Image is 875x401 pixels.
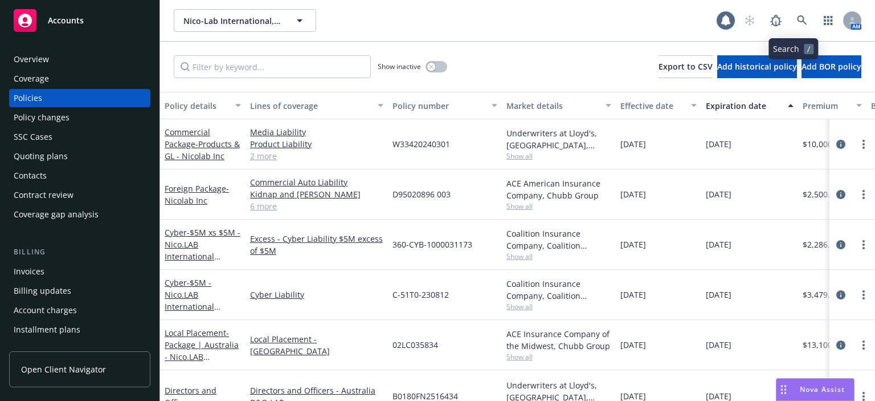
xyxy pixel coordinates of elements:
div: Effective date [620,100,684,112]
a: Commercial Auto Liability [250,176,383,188]
a: Cyber Liability [250,289,383,301]
span: $3,479.43 [803,289,839,301]
button: Nova Assist [776,378,854,401]
a: circleInformation [834,137,848,151]
span: 02LC035834 [392,339,438,351]
a: Product Liability [250,138,383,150]
span: [DATE] [620,138,646,150]
div: ACE American Insurance Company, Chubb Group [506,177,611,201]
a: more [857,288,870,302]
div: Policy details [165,100,228,112]
div: Premium [803,100,849,112]
div: Coverage [14,70,49,88]
a: Coverage [9,70,150,88]
a: Foreign Package [165,183,229,206]
a: Local Placement - [GEOGRAPHIC_DATA] [250,333,383,357]
a: Search [791,9,813,32]
div: Account charges [14,301,77,319]
div: Quoting plans [14,147,68,165]
a: more [857,137,870,151]
a: Accounts [9,5,150,37]
button: Add historical policy [717,55,797,78]
span: $2,500.00 [803,188,839,200]
button: Export to CSV [659,55,713,78]
button: Policy details [160,92,246,119]
span: Show all [506,151,611,161]
div: Drag to move [776,379,791,400]
span: - Package | Australia - Nico.LAB International Limited [165,327,239,386]
span: [DATE] [706,238,731,250]
div: Coverage gap analysis [14,205,99,224]
a: Local Placement [165,327,239,386]
span: Show all [506,302,611,311]
a: Coverage gap analysis [9,205,150,224]
span: - $5M xs $5M - Nico.LAB International Limited [165,227,240,274]
div: Coalition Insurance Company, Coalition Insurance Solutions (Carrier), Elkington [PERSON_NAME] [PE... [506,278,611,302]
button: Add BOR policy [802,55,861,78]
span: [DATE] [620,339,646,351]
a: Report a Bug [764,9,787,32]
div: Overview [14,50,49,68]
span: Nova Assist [800,384,845,394]
a: circleInformation [834,338,848,352]
div: Coalition Insurance Company, Coalition Insurance Solutions (Carrier), Elkington [PERSON_NAME] [PE... [506,228,611,252]
div: Installment plans [14,321,80,339]
button: Nico-Lab International, Ltd [174,9,316,32]
span: Show inactive [378,62,421,71]
button: Lines of coverage [246,92,388,119]
span: Accounts [48,16,84,25]
span: [DATE] [706,188,731,200]
span: Show all [506,201,611,211]
a: more [857,188,870,201]
span: - $5M - Nico.LAB International Limited [165,277,220,324]
a: SSC Cases [9,128,150,146]
div: Policy number [392,100,485,112]
span: Open Client Navigator [21,363,106,375]
button: Expiration date [701,92,798,119]
a: Media Liability [250,126,383,138]
a: Contract review [9,186,150,204]
span: [DATE] [706,138,731,150]
span: Add historical policy [717,61,797,72]
div: Expiration date [706,100,781,112]
span: W33420240301 [392,138,450,150]
a: Cyber [165,277,214,324]
span: Show all [506,352,611,362]
a: 6 more [250,200,383,212]
span: D95020896 003 [392,188,451,200]
a: Cyber [165,227,240,274]
span: C-51T0-230812 [392,289,449,301]
span: $10,000.00 [803,138,844,150]
a: circleInformation [834,188,848,201]
a: Start snowing [738,9,761,32]
span: Nico-Lab International, Ltd [183,15,282,27]
span: $13,100.00 [803,339,844,351]
a: Overview [9,50,150,68]
a: Commercial Package [165,127,240,161]
button: Policy number [388,92,502,119]
span: [DATE] [706,289,731,301]
span: [DATE] [620,238,646,250]
a: Policy changes [9,108,150,127]
input: Filter by keyword... [174,55,371,78]
span: [DATE] [620,188,646,200]
span: - Nicolab Inc [165,183,229,206]
span: $2,286.07 [803,238,839,250]
button: Market details [502,92,616,119]
a: Policies [9,89,150,107]
div: Billing [9,246,150,258]
a: 2 more [250,150,383,162]
button: Effective date [616,92,701,119]
span: [DATE] [706,339,731,351]
div: Invoices [14,262,44,281]
span: Add BOR policy [802,61,861,72]
div: Billing updates [14,282,71,300]
div: Policies [14,89,42,107]
a: Switch app [817,9,840,32]
a: circleInformation [834,288,848,302]
div: Lines of coverage [250,100,371,112]
a: Installment plans [9,321,150,339]
span: [DATE] [620,289,646,301]
button: Premium [798,92,866,119]
a: Excess - Cyber Liability $5M excess of $5M [250,233,383,257]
